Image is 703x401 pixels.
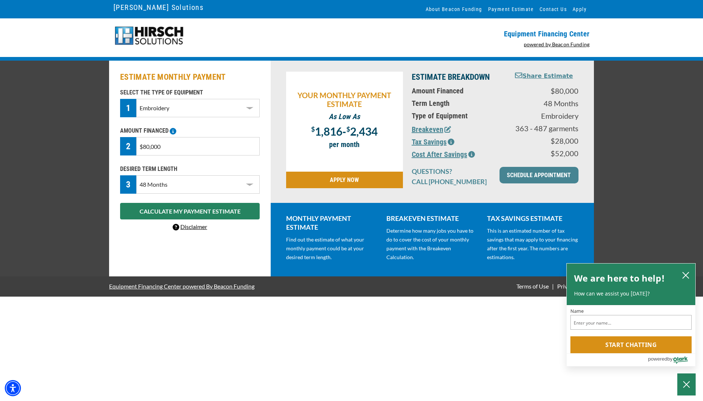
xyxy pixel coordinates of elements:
p: Type of Equipment [412,111,505,120]
div: olark chatbox [566,263,696,367]
span: 2,434 [350,125,378,138]
span: | [552,283,554,290]
p: AMOUNT FINANCED [120,126,260,135]
a: Privacy Policy - open in a new tab [556,283,594,290]
a: SCHEDULE APPOINTMENT [500,167,578,183]
h2: ESTIMATE MONTHLY PAYMENT [120,72,260,83]
button: Cost After Savings [412,149,475,160]
label: Name [570,309,692,314]
button: Close Chatbox [677,373,696,395]
p: SELECT THE TYPE OF EQUIPMENT [120,88,260,97]
p: Amount Financed [412,86,505,95]
div: 3 [120,175,136,194]
p: ESTIMATE BREAKDOWN [412,72,505,83]
p: Term Length [412,99,505,108]
input: Name [570,315,692,330]
button: Tax Savings [412,136,454,147]
a: Terms of Use - open in a new tab [515,283,550,290]
p: $52,000 [514,149,578,158]
a: Equipment Financing Center powered By Beacon Funding - open in a new tab [109,277,255,295]
a: Powered by Olark [648,354,695,366]
p: 363 - 487 garments [514,124,578,133]
p: 48 Months [514,99,578,108]
p: TAX SAVINGS ESTIMATE [487,214,578,223]
button: close chatbox [680,270,692,280]
p: YOUR MONTHLY PAYMENT ESTIMATE [290,91,399,108]
button: CALCULATE MY PAYMENT ESTIMATE [120,203,260,219]
p: $80,000 [514,86,578,95]
p: Embroidery [514,111,578,120]
p: - [290,125,399,136]
p: BREAKEVEN ESTIMATE [386,214,478,223]
p: As Low As [290,112,399,121]
a: [PERSON_NAME] Solutions [113,1,203,14]
span: $ [346,125,350,133]
p: How can we assist you [DATE]? [574,290,688,297]
p: MONTHLY PAYMENT ESTIMATE [286,214,378,232]
p: $28,000 [514,136,578,145]
p: CALL [PHONE_NUMBER] [412,177,491,186]
p: Determine how many jobs you have to do to cover the cost of your monthly payment with the Breakev... [386,226,478,262]
span: $ [311,125,315,133]
button: Share Estimate [515,72,573,81]
input: $ [136,137,260,155]
div: 2 [120,137,136,155]
a: powered by Beacon Funding - open in a new tab [524,41,590,47]
p: per month [290,140,399,149]
h2: We are here to help! [574,271,665,286]
div: 1 [120,99,136,117]
button: Breakeven [412,124,451,135]
button: Start chatting [570,336,692,353]
div: Accessibility Menu [5,380,21,396]
p: Equipment Financing Center [356,29,590,38]
p: Find out the estimate of what your monthly payment could be at your desired term length. [286,235,378,262]
a: APPLY NOW [286,172,403,188]
p: QUESTIONS? [412,167,491,176]
p: DESIRED TERM LENGTH [120,165,260,173]
span: 1,816 [315,125,342,138]
span: powered [648,354,667,364]
p: This is an estimated number of tax savings that may apply to your financing after the first year.... [487,226,578,262]
a: Disclaimer [173,223,207,230]
img: logo [113,26,184,46]
span: by [667,354,673,364]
